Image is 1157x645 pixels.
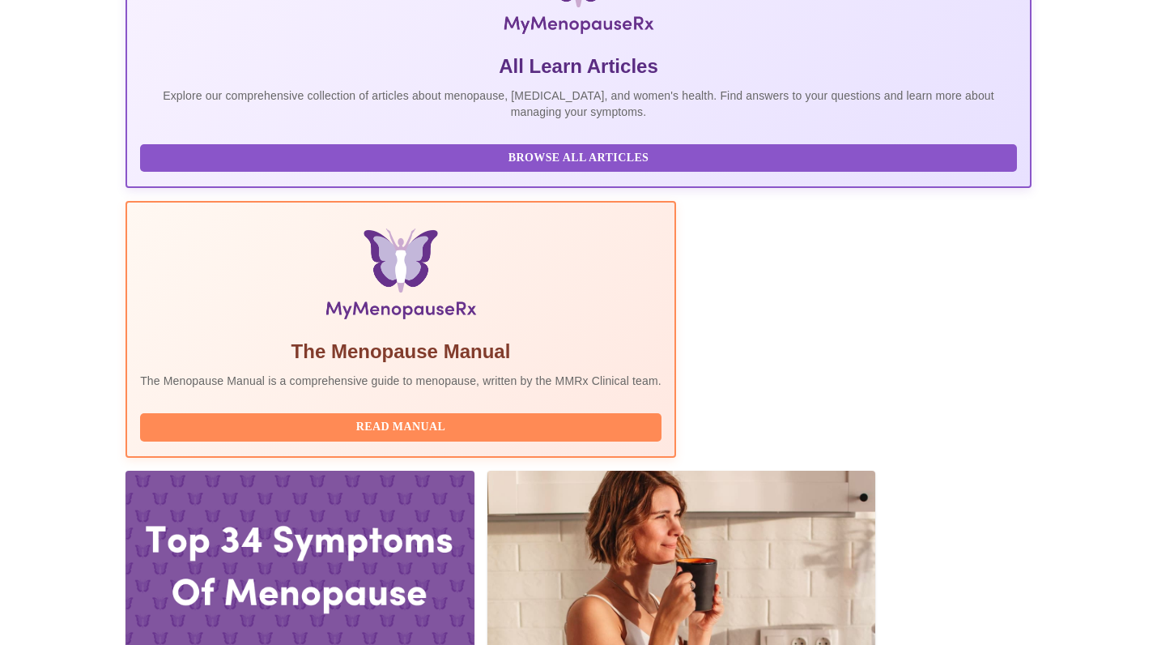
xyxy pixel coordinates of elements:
span: Read Manual [156,417,645,438]
a: Read Manual [140,419,666,433]
button: Browse All Articles [140,144,1017,173]
span: Browse All Articles [156,148,1001,169]
h5: The Menopause Manual [140,339,661,365]
button: Read Manual [140,413,661,442]
img: Menopause Manual [223,229,578,326]
a: Browse All Articles [140,150,1021,164]
h5: All Learn Articles [140,53,1017,79]
p: The Menopause Manual is a comprehensive guide to menopause, written by the MMRx Clinical team. [140,373,661,389]
p: Explore our comprehensive collection of articles about menopause, [MEDICAL_DATA], and women's hea... [140,88,1017,120]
